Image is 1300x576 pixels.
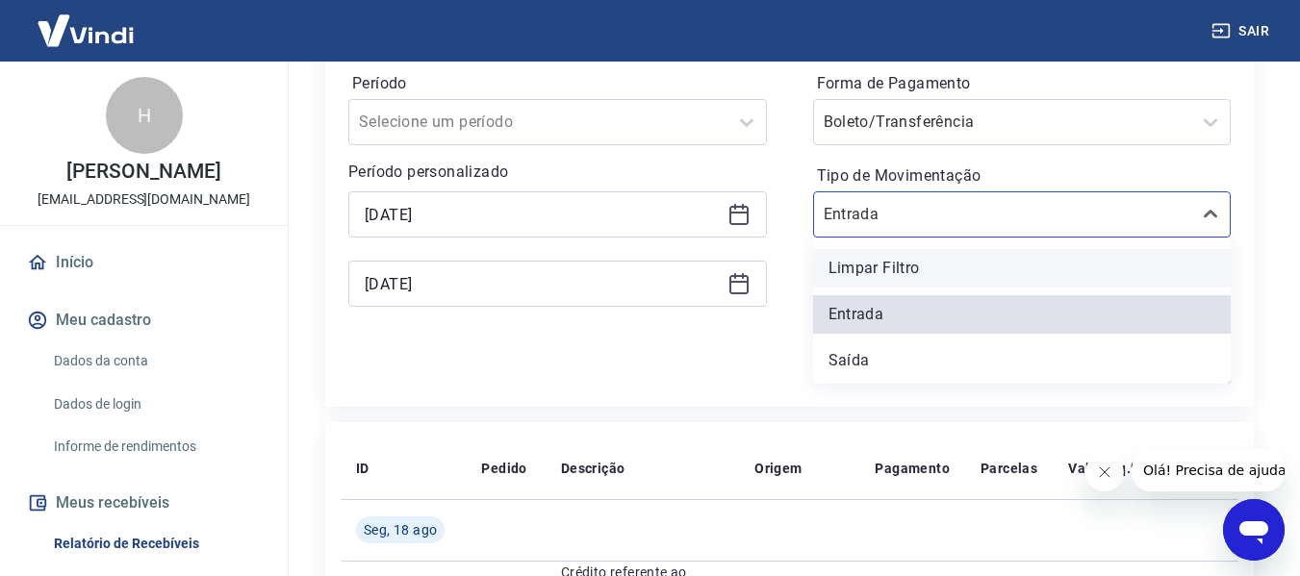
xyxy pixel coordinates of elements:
[23,1,148,60] img: Vindi
[561,459,625,478] p: Descrição
[356,459,370,478] p: ID
[817,164,1228,188] label: Tipo de Movimentação
[23,482,265,524] button: Meus recebíveis
[754,459,802,478] p: Origem
[12,13,162,29] span: Olá! Precisa de ajuda?
[23,241,265,284] a: Início
[66,162,220,182] p: [PERSON_NAME]
[813,295,1232,334] div: Entrada
[46,341,265,381] a: Dados da conta
[365,200,720,229] input: Data inicial
[365,269,720,298] input: Data final
[875,459,950,478] p: Pagamento
[38,189,250,210] p: [EMAIL_ADDRESS][DOMAIN_NAME]
[1208,13,1277,49] button: Sair
[352,72,763,95] label: Período
[981,459,1037,478] p: Parcelas
[817,72,1228,95] label: Forma de Pagamento
[106,77,183,154] div: H
[813,341,1232,380] div: Saída
[23,299,265,341] button: Meu cadastro
[813,249,1232,288] div: Limpar Filtro
[46,524,265,563] a: Relatório de Recebíveis
[1132,449,1285,491] iframe: Mensagem da empresa
[46,427,265,466] a: Informe de rendimentos
[1068,459,1131,478] p: Valor Líq.
[348,161,767,184] p: Período personalizado
[1223,499,1285,561] iframe: Botão para abrir a janela de mensagens
[46,385,265,424] a: Dados de login
[481,459,526,478] p: Pedido
[1085,453,1124,491] iframe: Fechar mensagem
[364,520,437,539] span: Seg, 18 ago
